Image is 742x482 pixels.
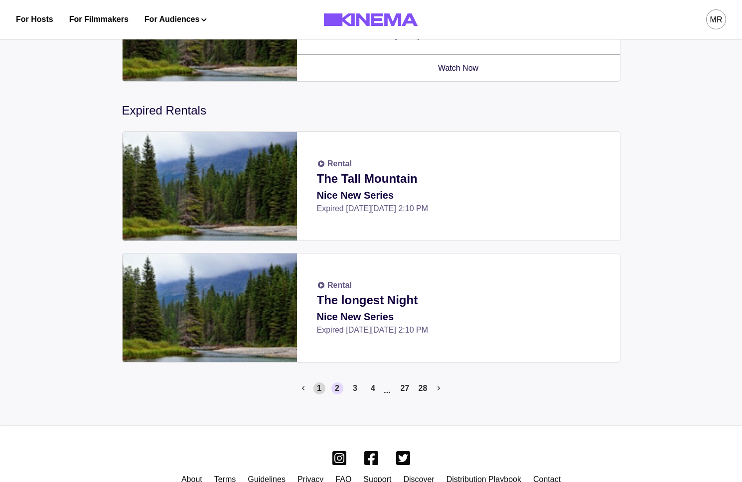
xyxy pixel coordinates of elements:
button: Go to page 28 [417,382,429,394]
p: Nice New Series [317,188,600,203]
button: Jump pages forward [381,382,393,402]
a: For Hosts [16,13,53,25]
p: Rental [327,158,352,170]
button: Go to page 27 [399,382,411,394]
button: Current page, page 2 [331,382,343,394]
nav: pagination navigation [122,382,620,402]
a: For Filmmakers [69,13,129,25]
div: MR [710,14,723,26]
p: Rental [327,279,352,291]
button: For Audiences [145,13,207,25]
button: Go to page 4 [367,382,379,394]
button: Next page [433,382,445,394]
button: Go to page 1 [313,382,325,394]
p: The Tall Mountain [317,170,600,188]
p: Expired [DATE][DATE] 2:10 PM [317,203,600,215]
p: The longest Night [317,291,600,309]
button: Previous page [297,382,309,394]
p: Nice New Series [317,309,600,324]
p: Expired [DATE][DATE] 2:10 PM [317,324,600,336]
button: Go to page 3 [349,382,361,394]
a: Watch Now [303,55,614,81]
div: Expired Rentals [122,102,620,120]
